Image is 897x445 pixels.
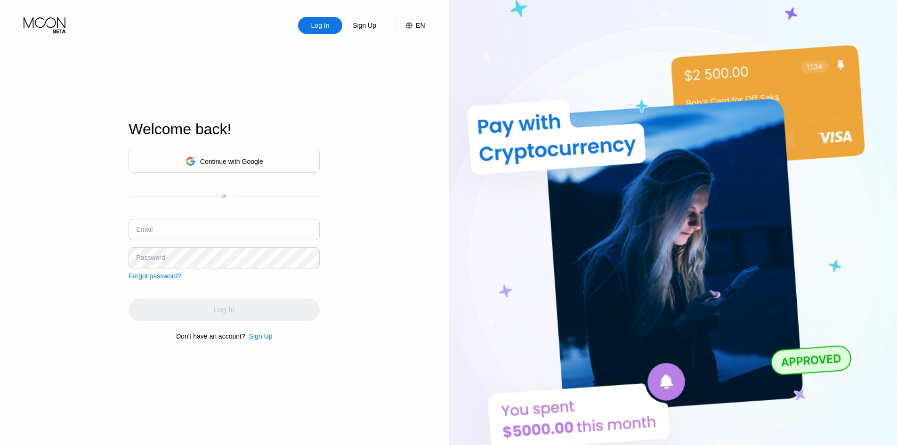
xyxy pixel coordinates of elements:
div: Sign Up [249,332,273,340]
div: EN [396,17,425,34]
div: Don't have an account? [176,332,245,340]
div: Sign Up [352,21,377,30]
div: Email [136,226,153,233]
div: or [222,193,227,199]
div: Forgot password? [129,272,181,280]
div: Welcome back! [129,121,320,138]
div: EN [416,22,425,29]
div: Sign Up [245,332,273,340]
div: Password [136,254,165,261]
div: Sign Up [342,17,387,34]
div: Continue with Google [129,150,320,173]
div: Log In [298,17,342,34]
div: Continue with Google [200,158,263,165]
div: Log In [310,21,331,30]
